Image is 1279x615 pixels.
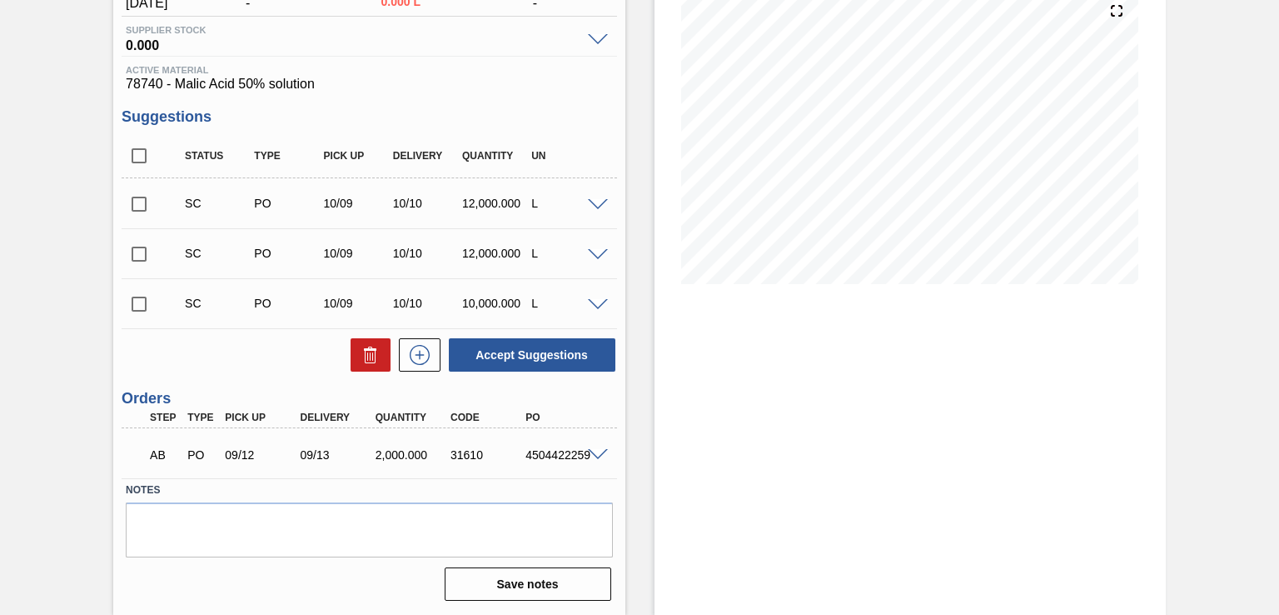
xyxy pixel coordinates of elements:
[181,197,256,210] div: Suggestion Created
[122,108,616,126] h3: Suggestions
[122,390,616,407] h3: Orders
[126,478,612,502] label: Notes
[126,65,612,75] span: Active Material
[389,297,465,310] div: 10/10/2025
[320,197,396,210] div: 10/09/2025
[458,150,534,162] div: Quantity
[250,247,326,260] div: Purchase order
[250,197,326,210] div: Purchase order
[183,448,221,462] div: Purchase order
[458,197,534,210] div: 12,000.000
[320,247,396,260] div: 10/09/2025
[250,297,326,310] div: Purchase order
[250,150,326,162] div: Type
[389,197,465,210] div: 10/10/2025
[221,412,303,423] div: Pick up
[181,297,256,310] div: Suggestion Created
[389,150,465,162] div: Delivery
[181,247,256,260] div: Suggestion Created
[126,77,612,92] span: 78740 - Malic Acid 50% solution
[221,448,303,462] div: 09/12/2025
[521,412,604,423] div: PO
[150,448,179,462] p: AB
[296,412,379,423] div: Delivery
[440,337,617,373] div: Accept Suggestions
[146,412,183,423] div: Step
[126,25,579,35] span: Supplier Stock
[458,297,534,310] div: 10,000.000
[391,338,440,372] div: New suggestion
[371,448,454,462] div: 2,000.000
[446,448,529,462] div: 31610
[521,448,604,462] div: 4504422259
[146,437,183,473] div: Awaiting Billing
[320,150,396,162] div: Pick up
[296,448,379,462] div: 09/13/2025
[320,297,396,310] div: 10/09/2025
[458,247,534,260] div: 12,000.000
[183,412,221,423] div: Type
[181,150,256,162] div: Status
[527,150,603,162] div: UN
[445,567,611,601] button: Save notes
[126,35,579,52] span: 0.000
[446,412,529,423] div: Code
[527,247,603,260] div: L
[342,338,391,372] div: Delete Suggestions
[371,412,454,423] div: Quantity
[527,297,603,310] div: L
[389,247,465,260] div: 10/10/2025
[527,197,603,210] div: L
[449,338,615,372] button: Accept Suggestions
